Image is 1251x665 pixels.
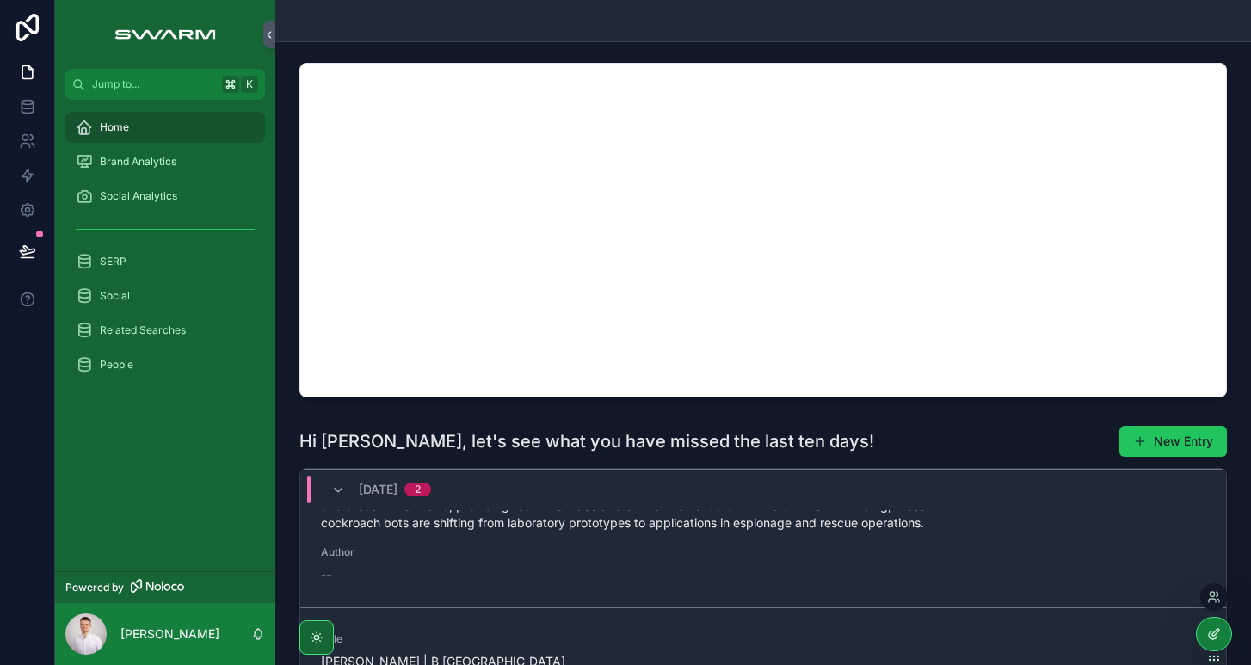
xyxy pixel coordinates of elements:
button: New Entry [1119,426,1227,457]
a: Social Analytics [65,181,265,212]
span: -- [321,566,331,583]
div: scrollable content [55,100,275,403]
span: Author [321,545,527,559]
span: Home [100,120,129,134]
span: Brand Analytics [100,155,176,169]
span: Jump to... [92,77,215,91]
span: Social Analytics [100,189,177,203]
button: Jump to...K [65,69,265,100]
p: [PERSON_NAME] [120,625,219,643]
span: Powered by [65,581,124,594]
a: Brand Analytics [65,146,265,177]
span: [DATE] [359,481,397,498]
a: Powered by [55,571,275,603]
span: K [243,77,256,91]
a: Social [65,280,265,311]
a: Home [65,112,265,143]
a: People [65,349,265,380]
img: App logo [106,21,224,48]
div: 2 [415,483,421,496]
span: Social [100,289,130,303]
span: People [100,358,133,372]
h1: Hi [PERSON_NAME], let's see what you have missed the last ten days! [299,429,874,453]
span: Title [321,632,602,646]
a: Related Searches [65,315,265,346]
span: Related Searches [100,323,186,337]
span: SERP [100,255,126,268]
a: SERP [65,246,265,277]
